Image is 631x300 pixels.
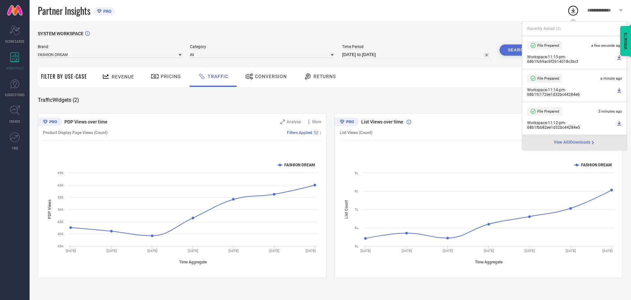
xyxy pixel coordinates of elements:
[269,249,279,253] text: [DATE]
[190,44,334,49] span: Category
[280,120,285,124] svg: Zoom
[58,183,64,187] text: 60K
[6,66,24,70] span: WORKSPACE
[401,249,411,253] text: [DATE]
[602,249,612,253] text: [DATE]
[344,200,349,219] tspan: List Count
[179,260,207,264] tspan: Time Aggregate
[355,189,359,193] text: 8L
[483,249,494,253] text: [DATE]
[66,249,76,253] text: [DATE]
[287,120,301,124] span: Analyse
[58,208,64,211] text: 50K
[355,171,359,175] text: 9L
[617,55,622,64] a: Download
[554,140,596,145] div: Open download page
[342,44,491,49] span: Time Period
[567,5,579,16] div: Open download list
[340,130,372,135] span: List Views (Count)
[228,249,239,253] text: [DATE]
[5,92,25,97] span: SUGGESTIONS
[38,97,79,103] span: Traffic Widgets ( 2 )
[102,9,111,14] span: PRO
[500,44,535,56] button: Search
[38,31,83,36] span: SYSTEM WORKSPACE
[600,76,622,81] span: a minute ago
[255,74,287,79] span: Conversion
[58,196,64,199] text: 55K
[188,249,198,253] text: [DATE]
[537,43,559,48] span: File Prepared
[58,244,64,248] text: 35K
[566,249,576,253] text: [DATE]
[208,74,228,79] span: Traffic
[537,76,559,81] span: File Prepared
[5,39,25,44] span: SCORECARDS
[355,208,359,211] text: 7L
[64,119,107,124] span: PDP Views over time
[9,119,20,124] span: TRENDS
[58,232,64,236] text: 40K
[554,140,596,145] a: View All3Downloads
[355,244,359,248] text: 5L
[47,200,52,219] tspan: PDP Views
[106,249,117,253] text: [DATE]
[591,43,622,48] span: a few seconds ago
[525,249,535,253] text: [DATE]
[617,88,622,97] a: Download
[312,120,321,124] span: More
[147,249,157,253] text: [DATE]
[41,72,87,80] span: Filter By Use-Case
[527,88,615,97] span: Workspace - 11:14-pm - 68b1fc172ee1d32bc44284e6
[112,74,134,79] span: Revenue
[598,109,622,114] span: 3 minutes ago
[355,226,359,230] text: 6L
[287,130,312,135] span: Filters Applied
[581,163,612,167] text: FASHION DREAM
[527,121,615,130] span: Workspace - 11:12-pm - 68b1fbb82ee1d32bc44284e5
[361,119,403,124] span: List Views over time
[38,44,182,49] span: Brand
[442,249,453,253] text: [DATE]
[342,51,491,59] input: Select time period
[537,109,559,114] span: File Prepared
[527,26,561,31] span: Recently Added ( 3 )
[284,163,315,167] text: FASHION DREAM
[314,74,336,79] span: Returns
[58,171,64,175] text: 65K
[360,249,370,253] text: [DATE]
[306,249,316,253] text: [DATE]
[335,118,359,127] div: Premium
[12,146,18,150] span: FWD
[527,55,615,64] span: Workspace - 11:15-pm - 68b1fc69ac9f2614018c3bcf
[617,121,622,130] a: Download
[43,130,107,135] span: Product Display Page Views (Count)
[161,74,181,79] span: Pricing
[554,140,590,145] span: View All 3 Downloads
[320,130,321,135] span: |
[58,220,64,224] text: 45K
[38,4,90,17] span: Partner Insights
[475,260,503,264] tspan: Time Aggregate
[38,118,62,127] div: Premium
